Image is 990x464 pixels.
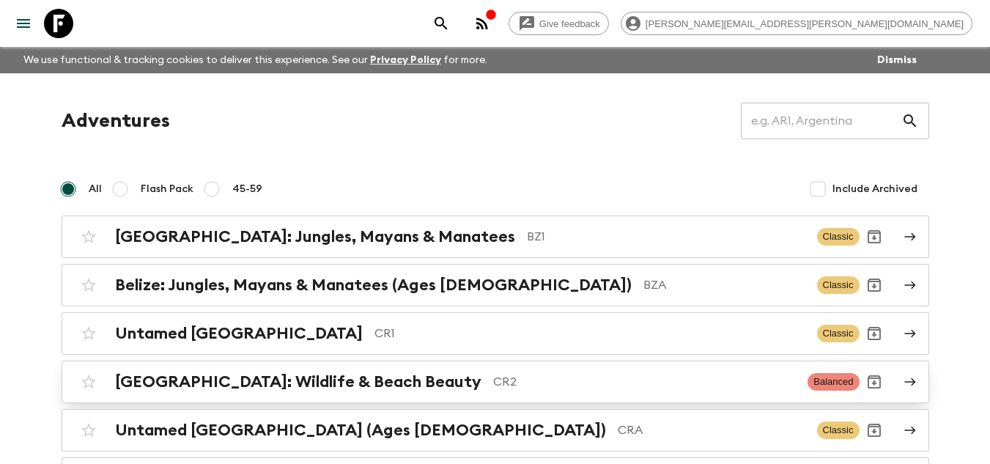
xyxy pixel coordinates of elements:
[9,9,38,38] button: menu
[62,264,929,306] a: Belize: Jungles, Mayans & Manatees (Ages [DEMOGRAPHIC_DATA])BZAClassicArchive
[860,367,889,397] button: Archive
[618,421,805,439] p: CRA
[62,361,929,403] a: [GEOGRAPHIC_DATA]: Wildlife & Beach BeautyCR2BalancedArchive
[817,325,860,342] span: Classic
[860,416,889,445] button: Archive
[817,276,860,294] span: Classic
[832,182,917,196] span: Include Archived
[62,409,929,452] a: Untamed [GEOGRAPHIC_DATA] (Ages [DEMOGRAPHIC_DATA])CRAClassicArchive
[115,227,515,246] h2: [GEOGRAPHIC_DATA]: Jungles, Mayans & Manatees
[860,270,889,300] button: Archive
[860,222,889,251] button: Archive
[817,228,860,246] span: Classic
[638,18,972,29] span: [PERSON_NAME][EMAIL_ADDRESS][PERSON_NAME][DOMAIN_NAME]
[527,228,805,246] p: BZ1
[873,50,920,70] button: Dismiss
[643,276,805,294] p: BZA
[531,18,608,29] span: Give feedback
[115,324,363,343] h2: Untamed [GEOGRAPHIC_DATA]
[89,182,102,196] span: All
[62,312,929,355] a: Untamed [GEOGRAPHIC_DATA]CR1ClassicArchive
[115,372,481,391] h2: [GEOGRAPHIC_DATA]: Wildlife & Beach Beauty
[509,12,609,35] a: Give feedback
[808,373,859,391] span: Balanced
[374,325,805,342] p: CR1
[621,12,972,35] div: [PERSON_NAME][EMAIL_ADDRESS][PERSON_NAME][DOMAIN_NAME]
[141,182,193,196] span: Flash Pack
[18,47,493,73] p: We use functional & tracking cookies to deliver this experience. See our for more.
[115,421,606,440] h2: Untamed [GEOGRAPHIC_DATA] (Ages [DEMOGRAPHIC_DATA])
[62,216,929,258] a: [GEOGRAPHIC_DATA]: Jungles, Mayans & ManateesBZ1ClassicArchive
[860,319,889,348] button: Archive
[232,182,262,196] span: 45-59
[493,373,797,391] p: CR2
[817,421,860,439] span: Classic
[62,106,170,136] h1: Adventures
[426,9,456,38] button: search adventures
[370,55,441,65] a: Privacy Policy
[115,276,632,295] h2: Belize: Jungles, Mayans & Manatees (Ages [DEMOGRAPHIC_DATA])
[741,100,901,141] input: e.g. AR1, Argentina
